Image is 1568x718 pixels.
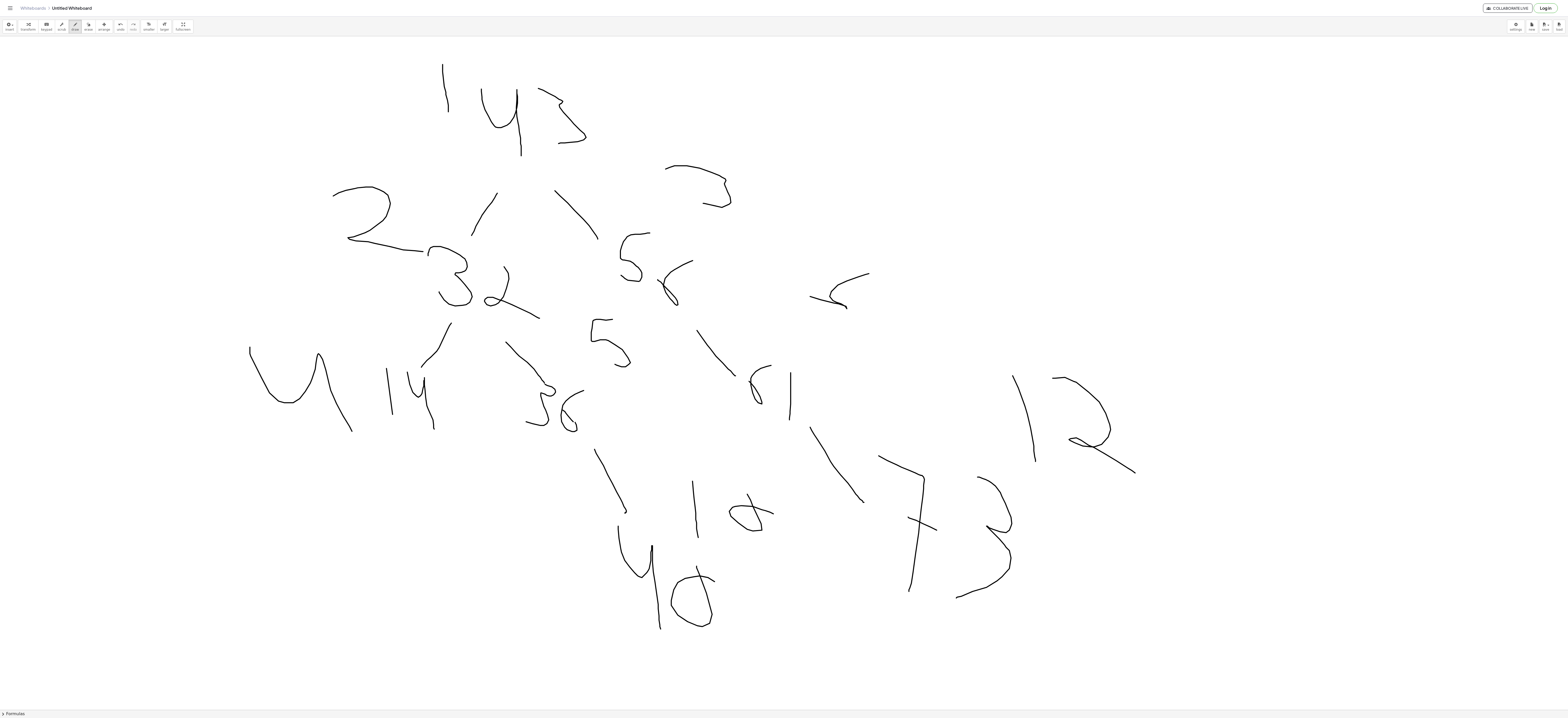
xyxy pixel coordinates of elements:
button: format_sizesmaller [141,20,157,33]
a: Whiteboards [20,6,46,11]
button: Collaborate Live [1483,4,1533,13]
i: format_size [162,21,167,28]
button: scrub [55,20,69,33]
button: insert [3,20,17,33]
span: save [1542,28,1549,31]
span: keypad [41,28,52,31]
i: keyboard [44,21,49,28]
button: Toggle navigation [6,4,14,12]
span: transform [21,28,36,31]
button: save [1539,20,1552,33]
span: redo [130,28,137,31]
button: arrange [95,20,113,33]
span: scrub [58,28,66,31]
button: draw [69,20,82,33]
button: keyboardkeypad [38,20,55,33]
button: settings [1507,20,1525,33]
span: erase [84,28,93,31]
span: fullscreen [176,28,190,31]
span: arrange [98,28,110,31]
button: undoundo [114,20,127,33]
span: larger [160,28,169,31]
button: Log in [1534,3,1558,13]
span: undo [117,28,125,31]
button: redoredo [127,20,140,33]
span: new [1529,28,1535,31]
span: insert [5,28,14,31]
i: format_size [146,21,151,28]
span: load [1556,28,1563,31]
button: format_sizelarger [157,20,172,33]
span: draw [71,28,79,31]
button: fullscreen [173,20,193,33]
i: undo [118,21,123,28]
button: new [1526,20,1538,33]
button: load [1553,20,1565,33]
i: redo [131,21,136,28]
button: erase [81,20,95,33]
span: Collaborate Live [1487,6,1528,10]
span: smaller [143,28,155,31]
button: transform [18,20,39,33]
span: settings [1510,28,1522,31]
